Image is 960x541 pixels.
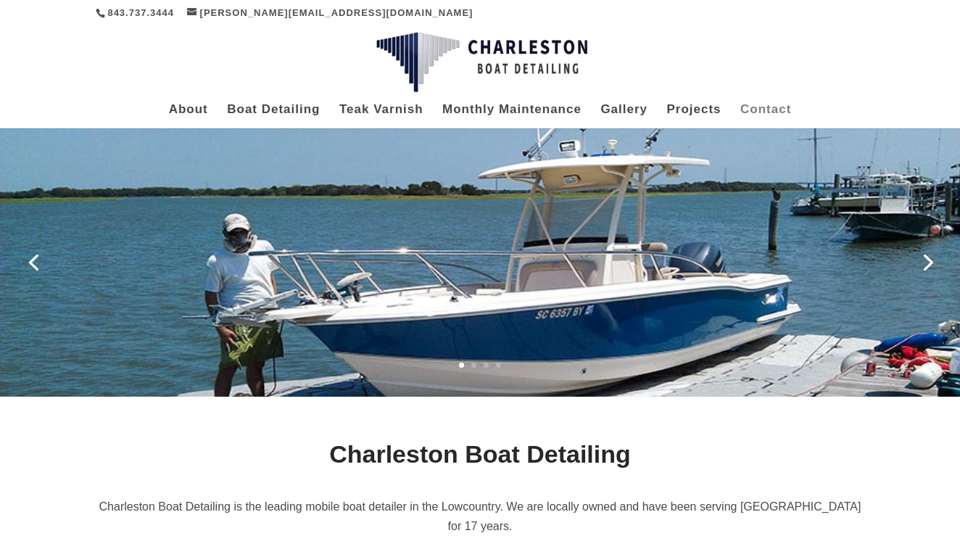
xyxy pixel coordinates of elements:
a: About [169,104,208,128]
a: 4 [496,363,501,368]
a: Projects [666,104,721,128]
a: Teak Varnish [339,104,423,128]
a: 2 [471,363,476,368]
span: Charleston Boat Detailing is the leading mobile boat detailer in the Lowcountry. We are locally o... [99,500,861,532]
a: Monthly Maintenance [442,104,582,128]
a: 1 [459,363,464,368]
a: 843.737.3444 [107,7,174,18]
a: 3 [484,363,489,368]
a: Contact [740,104,791,128]
a: Gallery [600,104,647,128]
img: Charleston Boat Detailing [376,32,587,93]
h1: Charleston Boat Detailing [96,442,864,474]
a: Boat Detailing [227,104,320,128]
a: [PERSON_NAME][EMAIL_ADDRESS][DOMAIN_NAME] [187,7,473,18]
